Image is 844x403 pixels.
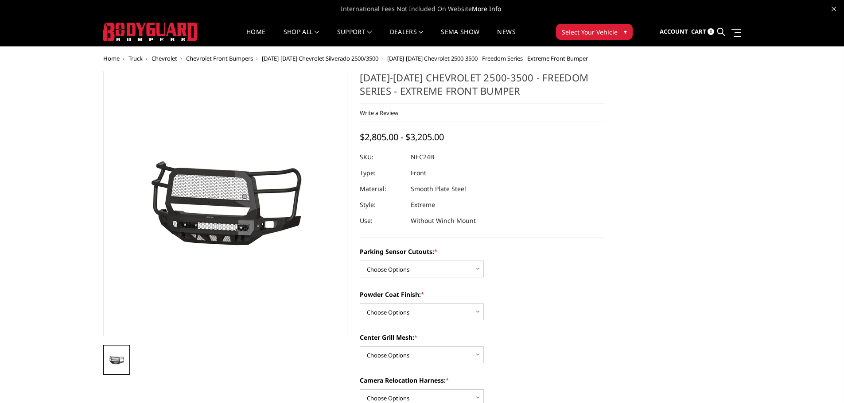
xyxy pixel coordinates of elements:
[497,29,515,46] a: News
[390,29,424,46] a: Dealers
[411,197,435,213] dd: Extreme
[411,181,466,197] dd: Smooth Plate Steel
[360,197,404,213] dt: Style:
[262,54,378,62] a: [DATE]-[DATE] Chevrolet Silverado 2500/3500
[360,247,604,256] label: Parking Sensor Cutouts:
[360,333,604,342] label: Center Grill Mesh:
[360,165,404,181] dt: Type:
[411,149,434,165] dd: NEC24B
[360,213,404,229] dt: Use:
[103,54,120,62] a: Home
[360,71,604,104] h1: [DATE]-[DATE] Chevrolet 2500-3500 - Freedom Series - Extreme Front Bumper
[360,181,404,197] dt: Material:
[562,27,618,37] span: Select Your Vehicle
[106,355,127,365] img: 2024-2025 Chevrolet 2500-3500 - Freedom Series - Extreme Front Bumper
[114,152,336,255] img: 2024-2025 Chevrolet 2500-3500 - Freedom Series - Extreme Front Bumper
[387,54,588,62] span: [DATE]-[DATE] Chevrolet 2500-3500 - Freedom Series - Extreme Front Bumper
[284,29,319,46] a: shop all
[472,4,501,13] a: More Info
[103,23,198,41] img: BODYGUARD BUMPERS
[337,29,372,46] a: Support
[360,376,604,385] label: Camera Relocation Harness:
[360,290,604,299] label: Powder Coat Finish:
[708,28,714,35] span: 0
[660,27,688,35] span: Account
[360,109,398,117] a: Write a Review
[411,213,476,229] dd: Without Winch Mount
[660,20,688,44] a: Account
[556,24,633,40] button: Select Your Vehicle
[691,27,706,35] span: Cart
[441,29,479,46] a: SEMA Show
[186,54,253,62] a: Chevrolet Front Bumpers
[128,54,143,62] a: Truck
[360,149,404,165] dt: SKU:
[103,71,348,336] a: 2024-2025 Chevrolet 2500-3500 - Freedom Series - Extreme Front Bumper
[624,27,627,36] span: ▾
[152,54,177,62] a: Chevrolet
[246,29,265,46] a: Home
[691,20,714,44] a: Cart 0
[360,131,444,143] span: $2,805.00 - $3,205.00
[411,165,426,181] dd: Front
